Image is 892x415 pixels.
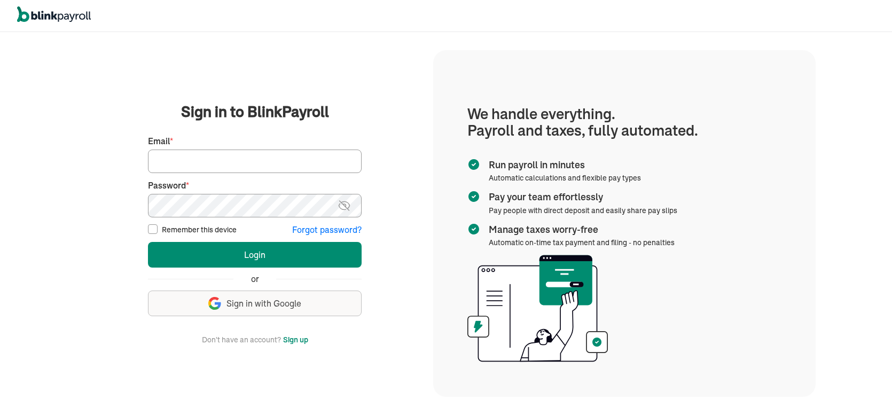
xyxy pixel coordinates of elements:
img: illustration [467,254,608,363]
span: Pay your team effortlessly [489,190,673,204]
span: Sign in with Google [226,297,301,310]
label: Remember this device [162,224,237,235]
button: Forgot password? [292,224,362,236]
span: Don't have an account? [202,333,281,346]
span: or [251,273,259,285]
h1: We handle everything. Payroll and taxes, fully automated. [467,106,781,139]
img: checkmark [467,190,480,203]
span: Automatic on-time tax payment and filing - no penalties [489,238,675,247]
img: checkmark [467,223,480,236]
button: Sign up [283,333,308,346]
span: Pay people with direct deposit and easily share pay slips [489,206,677,215]
span: Manage taxes worry-free [489,223,670,237]
img: checkmark [467,158,480,171]
span: Automatic calculations and flexible pay types [489,173,641,183]
button: Login [148,242,362,268]
img: eye [338,199,351,212]
img: logo [17,6,91,22]
input: Your email address [148,150,362,173]
label: Password [148,179,362,192]
button: Sign in with Google [148,291,362,316]
span: Run payroll in minutes [489,158,637,172]
span: Sign in to BlinkPayroll [181,101,329,122]
label: Email [148,135,362,147]
img: google [208,297,221,310]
